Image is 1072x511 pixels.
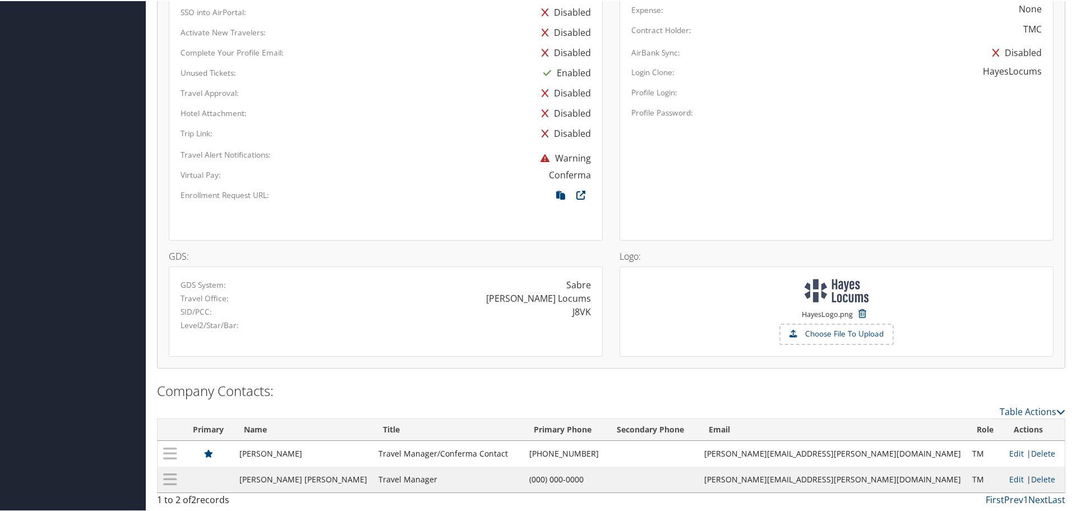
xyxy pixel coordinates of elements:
label: Unused Tickets: [181,66,236,77]
label: SID/PCC: [181,305,212,316]
a: Next [1028,492,1048,505]
div: Disabled [536,102,591,122]
div: Disabled [987,42,1042,62]
th: Actions [1004,418,1065,440]
td: [PERSON_NAME][EMAIL_ADDRESS][PERSON_NAME][DOMAIN_NAME] [699,440,967,466]
div: Disabled [536,21,591,42]
div: Disabled [536,122,591,142]
td: | [1004,466,1065,491]
small: HayesLogo.png [802,308,853,329]
th: Title [373,418,524,440]
h4: Logo: [620,251,1053,260]
td: [PERSON_NAME] [234,440,373,466]
div: Disabled [536,42,591,62]
div: Enabled [538,62,591,82]
div: Disabled [536,82,591,102]
label: Login Clone: [631,66,674,77]
label: Trip Link: [181,127,212,138]
div: Disabled [536,1,591,21]
div: Conferma [549,167,591,181]
th: Email [699,418,967,440]
label: Choose File To Upload [780,324,893,343]
a: Edit [1009,473,1024,484]
h4: GDS: [169,251,603,260]
td: [PERSON_NAME][EMAIL_ADDRESS][PERSON_NAME][DOMAIN_NAME] [699,466,967,491]
span: 2 [191,492,196,505]
a: Last [1048,492,1065,505]
div: None [1019,1,1042,15]
a: Edit [1009,447,1024,458]
label: Travel Alert Notifications: [181,148,271,159]
img: HayesLogo.png [803,277,870,302]
td: [PERSON_NAME] [PERSON_NAME] [234,466,373,491]
label: Virtual Pay: [181,168,221,179]
div: J8VK [572,304,591,317]
label: Activate New Travelers: [181,26,266,37]
th: Primary [183,418,234,440]
a: First [986,492,1004,505]
h2: Company Contacts: [157,380,1065,399]
th: Secondary Phone [607,418,699,440]
span: Warning [535,151,591,163]
label: Level2/Star/Bar: [181,319,239,330]
div: Sabre [566,277,591,291]
td: Travel Manager/Conferma Contact [373,440,524,466]
label: Profile Password: [631,106,693,117]
div: HayesLocums [983,63,1042,77]
a: Prev [1004,492,1023,505]
label: AirBank Sync: [631,46,680,57]
td: [PHONE_NUMBER] [524,440,607,466]
label: GDS System: [181,278,226,289]
th: Name [234,418,373,440]
label: Complete Your Profile Email: [181,46,284,57]
th: Role [967,418,1004,440]
div: TMC [1023,21,1042,35]
a: Delete [1031,473,1055,484]
td: (000) 000-0000 [524,466,607,491]
label: Contract Holder: [631,24,691,35]
label: Expense: [631,3,663,15]
label: Travel Office: [181,292,229,303]
td: Travel Manager [373,466,524,491]
div: [PERSON_NAME] Locums [486,291,591,304]
td: | [1004,440,1065,466]
a: 1 [1023,492,1028,505]
a: Delete [1031,447,1055,458]
a: Table Actions [1000,404,1065,417]
label: Enrollment Request URL: [181,188,269,200]
label: Travel Approval: [181,86,239,98]
td: TM [967,440,1004,466]
th: Primary Phone [524,418,607,440]
td: TM [967,466,1004,491]
label: SSO into AirPortal: [181,6,246,17]
label: Hotel Attachment: [181,107,247,118]
div: 1 to 2 of records [157,492,372,511]
label: Profile Login: [631,86,677,97]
